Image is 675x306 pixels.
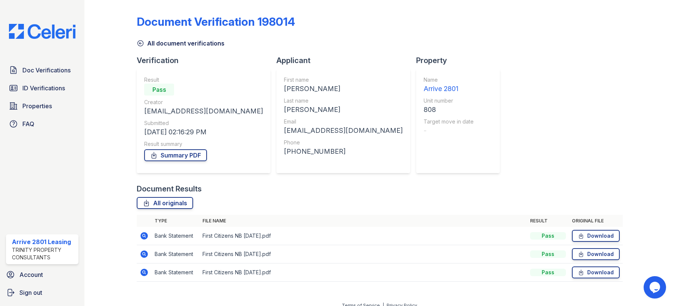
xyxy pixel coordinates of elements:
[527,215,569,227] th: Result
[199,215,527,227] th: File name
[199,263,527,282] td: First Citizens NB [DATE].pdf
[6,81,78,96] a: ID Verifications
[144,127,263,137] div: [DATE] 02:16:29 PM
[6,116,78,131] a: FAQ
[284,97,403,104] div: Last name
[137,184,202,194] div: Document Results
[152,227,199,245] td: Bank Statement
[152,263,199,282] td: Bank Statement
[144,106,263,116] div: [EMAIL_ADDRESS][DOMAIN_NAME]
[144,140,263,148] div: Result summary
[137,15,295,28] div: Document Verification 198014
[12,246,75,261] div: Trinity Property Consultants
[152,245,199,263] td: Bank Statement
[152,215,199,227] th: Type
[276,55,416,66] div: Applicant
[284,84,403,94] div: [PERSON_NAME]
[530,250,566,258] div: Pass
[424,104,474,115] div: 808
[144,99,263,106] div: Creator
[137,55,276,66] div: Verification
[424,76,474,84] div: Name
[137,197,193,209] a: All originals
[284,125,403,136] div: [EMAIL_ADDRESS][DOMAIN_NAME]
[424,97,474,104] div: Unit number
[424,118,474,125] div: Target move in date
[144,76,263,84] div: Result
[530,232,566,240] div: Pass
[3,267,81,282] a: Account
[6,99,78,113] a: Properties
[644,276,668,299] iframe: chat widget
[22,102,52,110] span: Properties
[19,270,43,279] span: Account
[572,230,620,242] a: Download
[144,149,207,161] a: Summary PDF
[569,215,623,227] th: Original file
[284,76,403,84] div: First name
[424,125,474,136] div: -
[572,266,620,278] a: Download
[530,269,566,276] div: Pass
[424,76,474,94] a: Name Arrive 2801
[199,227,527,245] td: First Citizens NB [DATE].pdf
[284,104,403,115] div: [PERSON_NAME]
[6,63,78,78] a: Doc Verifications
[284,118,403,125] div: Email
[22,119,34,128] span: FAQ
[19,288,42,297] span: Sign out
[144,119,263,127] div: Submitted
[22,66,71,75] span: Doc Verifications
[3,285,81,300] a: Sign out
[144,84,174,96] div: Pass
[572,248,620,260] a: Download
[22,84,65,93] span: ID Verifications
[137,39,225,48] a: All document verifications
[199,245,527,263] td: First Citizens NB [DATE].pdf
[284,139,403,146] div: Phone
[284,146,403,157] div: [PHONE_NUMBER]
[12,237,75,246] div: Arrive 2801 Leasing
[416,55,506,66] div: Property
[3,24,81,39] img: CE_Logo_Blue-a8612792a0a2168367f1c8372b55b34899dd931a85d93a1a3d3e32e68fde9ad4.png
[424,84,474,94] div: Arrive 2801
